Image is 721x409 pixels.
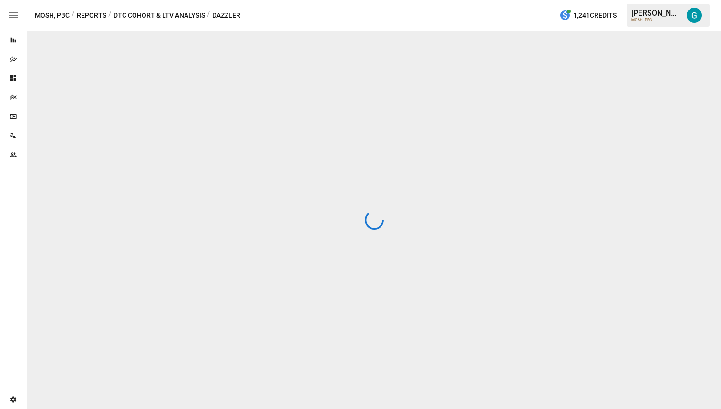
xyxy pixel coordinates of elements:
[108,10,112,21] div: /
[113,10,205,21] button: DTC Cohort & LTV Analysis
[573,10,617,21] span: 1,241 Credits
[681,2,708,29] button: Gavin Acres
[35,10,70,21] button: MOSH, PBC
[77,10,106,21] button: Reports
[631,18,681,22] div: MOSH, PBC
[72,10,75,21] div: /
[687,8,702,23] img: Gavin Acres
[207,10,210,21] div: /
[556,7,620,24] button: 1,241Credits
[631,9,681,18] div: [PERSON_NAME]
